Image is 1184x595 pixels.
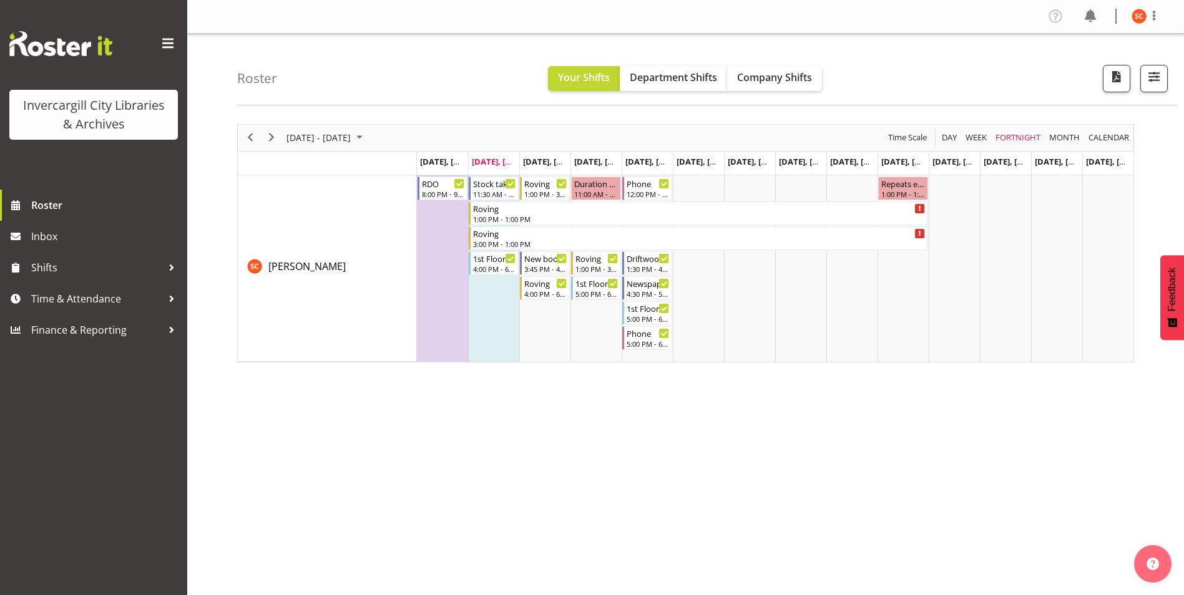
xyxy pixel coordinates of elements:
[240,125,261,151] div: previous period
[627,339,669,349] div: 5:00 PM - 6:00 PM
[31,321,162,339] span: Finance & Reporting
[886,130,929,145] button: Time Scale
[964,130,988,145] span: Week
[571,177,621,200] div: Serena Casey"s event - Duration 2 hours - Serena Casey Begin From Thursday, September 25, 2025 at...
[520,276,570,300] div: Serena Casey"s event - Roving Begin From Wednesday, September 24, 2025 at 4:00:00 PM GMT+12:00 En...
[574,189,618,199] div: 11:00 AM - 1:00 PM
[940,130,959,145] button: Timeline Day
[1087,130,1130,145] span: calendar
[575,289,618,299] div: 5:00 PM - 6:00 PM
[964,130,989,145] button: Timeline Week
[472,156,529,167] span: [DATE], [DATE]
[575,252,618,264] div: Roving
[523,156,580,167] span: [DATE], [DATE]
[622,301,672,325] div: Serena Casey"s event - 1st Floor Desk Begin From Friday, September 26, 2025 at 5:00:00 PM GMT+12:...
[1047,130,1082,145] button: Timeline Month
[622,276,672,300] div: Serena Casey"s event - Newspapers Begin From Friday, September 26, 2025 at 4:30:00 PM GMT+12:00 E...
[1167,268,1178,311] span: Feedback
[473,227,925,239] div: Roving
[627,314,669,324] div: 5:00 PM - 6:00 PM
[627,177,669,190] div: Phone
[473,177,516,190] div: Stock taking
[469,177,519,200] div: Serena Casey"s event - Stock taking Begin From Tuesday, September 23, 2025 at 11:30:00 AM GMT+12:...
[627,252,669,264] div: Driftwood mobiles
[31,289,162,308] span: Time & Attendance
[984,156,1040,167] span: [DATE], [DATE]
[571,276,621,300] div: Serena Casey"s event - 1st Floor Desk Begin From Thursday, September 25, 2025 at 5:00:00 PM GMT+1...
[285,130,352,145] span: [DATE] - [DATE]
[627,302,669,314] div: 1st Floor Desk
[473,252,516,264] div: 1st Floor Desk
[31,227,181,246] span: Inbox
[622,326,672,350] div: Serena Casey"s event - Phone Begin From Friday, September 26, 2025 at 5:00:00 PM GMT+12:00 Ends A...
[881,156,938,167] span: [DATE], [DATE]
[622,177,672,200] div: Serena Casey"s event - Phone Begin From Friday, September 26, 2025 at 12:00:00 PM GMT+12:00 Ends ...
[9,31,112,56] img: Rosterit website logo
[524,177,567,190] div: Roving
[422,177,464,190] div: RDO
[1035,156,1092,167] span: [DATE], [DATE]
[417,175,1133,362] table: Timeline Week of September 23, 2025
[520,177,570,200] div: Serena Casey"s event - Roving Begin From Wednesday, September 24, 2025 at 1:00:00 PM GMT+12:00 En...
[524,289,567,299] div: 4:00 PM - 6:00 PM
[1160,255,1184,340] button: Feedback - Show survey
[627,277,669,289] div: Newspapers
[881,177,925,190] div: Repeats every [DATE] - [PERSON_NAME]
[238,175,417,362] td: Serena Casey resource
[473,264,516,274] div: 4:00 PM - 6:00 PM
[473,189,516,199] div: 11:30 AM - 12:30 PM
[779,156,836,167] span: [DATE], [DATE]
[1132,9,1147,24] img: serena-casey11690.jpg
[737,70,812,84] span: Company Shifts
[237,124,1134,362] div: Timeline Week of September 23, 2025
[622,251,672,275] div: Serena Casey"s event - Driftwood mobiles Begin From Friday, September 26, 2025 at 1:30:00 PM GMT+...
[282,125,370,151] div: Sep 22 - Oct 05, 2025
[422,189,464,199] div: 8:00 PM - 9:00 PM
[727,66,822,91] button: Company Shifts
[473,239,925,249] div: 3:00 PM - 1:00 PM
[627,327,669,339] div: Phone
[473,202,925,215] div: Roving
[575,264,618,274] div: 1:00 PM - 3:00 PM
[932,156,989,167] span: [DATE], [DATE]
[558,70,610,84] span: Your Shifts
[881,189,925,199] div: 1:00 PM - 1:30 PM
[469,251,519,275] div: Serena Casey"s event - 1st Floor Desk Begin From Tuesday, September 23, 2025 at 4:00:00 PM GMT+12...
[1087,130,1132,145] button: Month
[627,264,669,274] div: 1:30 PM - 4:30 PM
[524,189,567,199] div: 1:00 PM - 3:00 PM
[677,156,733,167] span: [DATE], [DATE]
[548,66,620,91] button: Your Shifts
[418,177,467,200] div: Serena Casey"s event - RDO Begin From Monday, September 22, 2025 at 8:00:00 PM GMT+12:00 Ends At ...
[1103,65,1130,92] button: Download a PDF of the roster according to the set date range.
[625,156,682,167] span: [DATE], [DATE]
[575,277,618,289] div: 1st Floor Desk
[285,130,368,145] button: September 2025
[524,264,567,274] div: 3:45 PM - 4:00 PM
[728,156,785,167] span: [DATE], [DATE]
[1147,558,1159,570] img: help-xxl-2.png
[887,130,928,145] span: Time Scale
[268,259,346,274] a: [PERSON_NAME]
[941,130,958,145] span: Day
[620,66,727,91] button: Department Shifts
[524,277,567,289] div: Roving
[574,177,618,190] div: Duration 2 hours - [PERSON_NAME]
[469,201,928,225] div: Serena Casey"s event - Roving Begin From Tuesday, September 23, 2025 at 1:00:00 PM GMT+12:00 Ends...
[31,196,181,215] span: Roster
[520,251,570,275] div: Serena Casey"s event - New book tagging Begin From Wednesday, September 24, 2025 at 3:45:00 PM GM...
[630,70,717,84] span: Department Shifts
[263,130,280,145] button: Next
[524,252,567,264] div: New book tagging
[830,156,887,167] span: [DATE], [DATE]
[268,259,346,273] span: [PERSON_NAME]
[469,226,928,250] div: Serena Casey"s event - Roving Begin From Tuesday, September 23, 2025 at 3:00:00 PM GMT+12:00 Ends...
[31,258,162,277] span: Shifts
[994,130,1043,145] button: Fortnight
[261,125,282,151] div: next period
[1048,130,1081,145] span: Month
[237,71,277,85] h4: Roster
[627,189,669,199] div: 12:00 PM - 1:00 PM
[1140,65,1168,92] button: Filter Shifts
[420,156,483,167] span: [DATE], [DATE]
